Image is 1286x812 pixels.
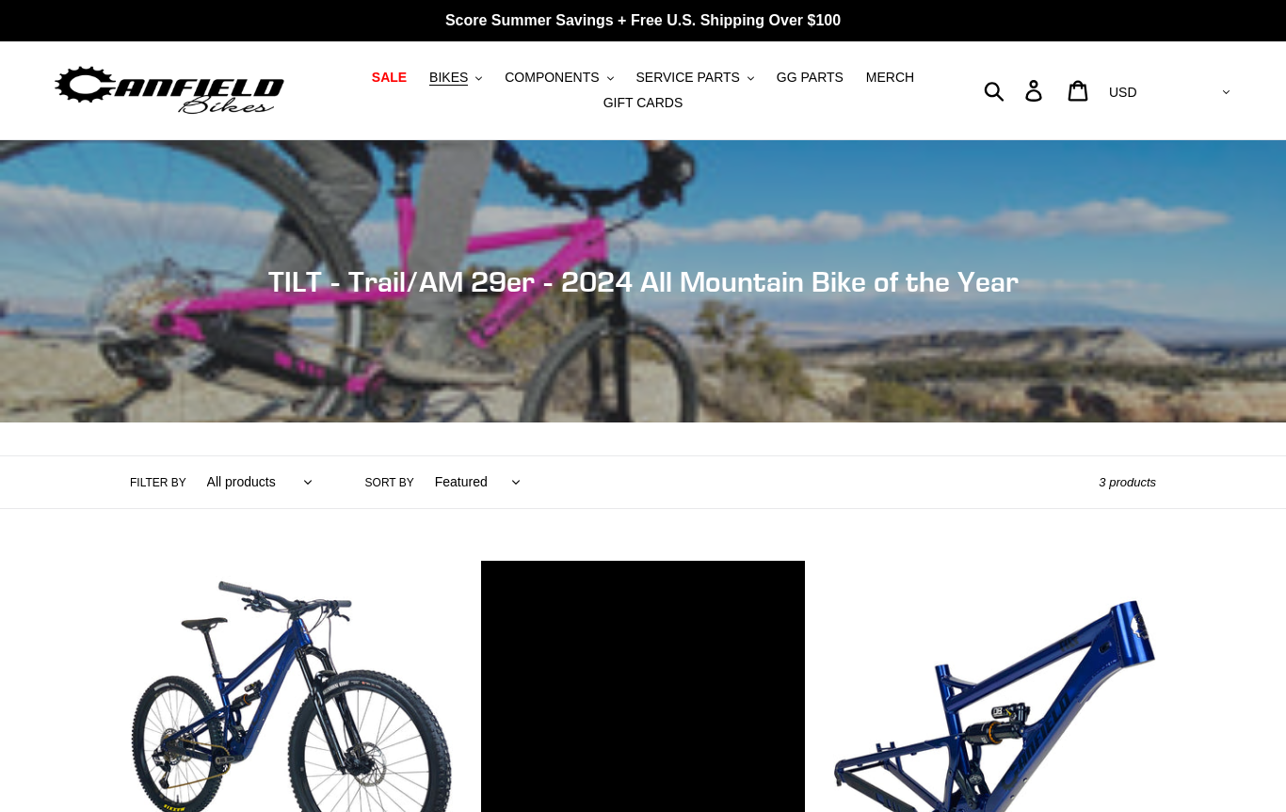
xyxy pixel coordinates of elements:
[626,65,763,90] button: SERVICE PARTS
[1099,475,1156,489] span: 3 products
[505,70,599,86] span: COMPONENTS
[130,474,186,491] label: Filter by
[420,65,491,90] button: BIKES
[603,95,683,111] span: GIFT CARDS
[866,70,914,86] span: MERCH
[767,65,853,90] a: GG PARTS
[372,70,407,86] span: SALE
[362,65,416,90] a: SALE
[635,70,739,86] span: SERVICE PARTS
[52,61,287,120] img: Canfield Bikes
[268,264,1019,298] span: TILT - Trail/AM 29er - 2024 All Mountain Bike of the Year
[777,70,844,86] span: GG PARTS
[594,90,693,116] a: GIFT CARDS
[495,65,622,90] button: COMPONENTS
[365,474,414,491] label: Sort by
[429,70,468,86] span: BIKES
[857,65,924,90] a: MERCH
